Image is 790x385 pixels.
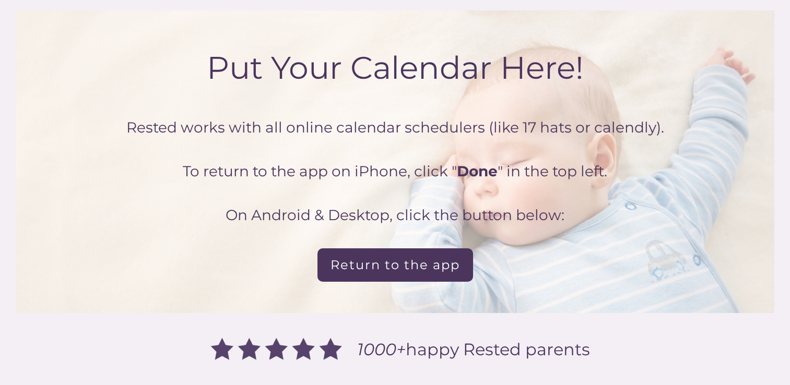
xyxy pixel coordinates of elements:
[200,329,352,370] img: 5 Stars
[16,10,774,104] div: Put Your Calendar Here!
[317,248,473,282] a: Return to the app
[16,104,774,238] div: Rested works with all online calendar schedulers (like 17 hats or calendly). To return to the app...
[352,342,590,357] div: happy Rested parents
[457,162,498,180] strong: Done
[357,339,406,359] em: 1000+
